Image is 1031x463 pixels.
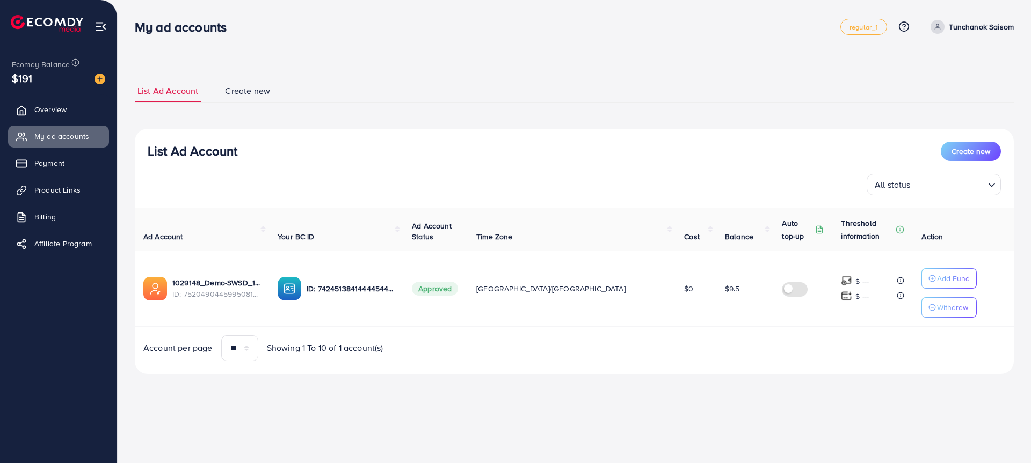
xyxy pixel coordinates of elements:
[476,283,626,294] span: [GEOGRAPHIC_DATA]/[GEOGRAPHIC_DATA]
[172,289,260,299] span: ID: 7520490445995081736
[782,217,813,242] p: Auto top-up
[855,275,869,288] p: $ ---
[926,20,1014,34] a: Tunchanok Saisom
[850,24,878,31] span: regular_1
[34,131,89,142] span: My ad accounts
[8,179,109,201] a: Product Links
[12,59,70,70] span: Ecomdy Balance
[135,19,235,35] h3: My ad accounts
[412,221,452,242] span: Ad Account Status
[840,19,887,35] a: regular_1
[172,277,260,288] a: 1029148_Demo-SWSD_1751000925270
[949,20,1014,33] p: Tunchanok Saisom
[914,175,984,193] input: Search for option
[267,342,383,354] span: Showing 1 To 10 of 1 account(s)
[952,146,990,157] span: Create new
[937,272,970,285] p: Add Fund
[137,85,198,97] span: List Ad Account
[34,211,56,222] span: Billing
[841,275,852,286] img: top-up amount
[143,277,167,300] img: ic-ads-acc.e4c84228.svg
[725,231,753,242] span: Balance
[34,104,67,115] span: Overview
[34,238,92,249] span: Affiliate Program
[11,15,83,32] img: logo
[937,301,968,314] p: Withdraw
[143,231,183,242] span: Ad Account
[225,85,270,97] span: Create new
[172,277,260,299] div: <span class='underline'>1029148_Demo-SWSD_1751000925270</span></br>7520490445995081736
[8,152,109,174] a: Payment
[921,231,943,242] span: Action
[841,290,852,302] img: top-up amount
[412,282,458,296] span: Approved
[278,231,315,242] span: Your BC ID
[941,142,1001,161] button: Create new
[725,283,740,294] span: $9.5
[278,277,301,300] img: ic-ba-acc.ded83a64.svg
[148,143,237,159] h3: List Ad Account
[684,231,700,242] span: Cost
[8,233,109,254] a: Affiliate Program
[476,231,512,242] span: Time Zone
[921,297,977,318] button: Withdraw
[143,342,213,354] span: Account per page
[8,206,109,227] a: Billing
[34,185,81,195] span: Product Links
[34,158,64,168] span: Payment
[95,74,105,84] img: image
[855,290,869,303] p: $ ---
[95,20,107,33] img: menu
[841,217,894,242] p: Threshold information
[8,126,109,147] a: My ad accounts
[12,70,33,86] span: $191
[8,99,109,120] a: Overview
[873,177,913,193] span: All status
[921,268,977,289] button: Add Fund
[684,283,693,294] span: $0
[867,174,1001,195] div: Search for option
[985,415,1023,455] iframe: Chat
[307,282,395,295] p: ID: 7424513841444454416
